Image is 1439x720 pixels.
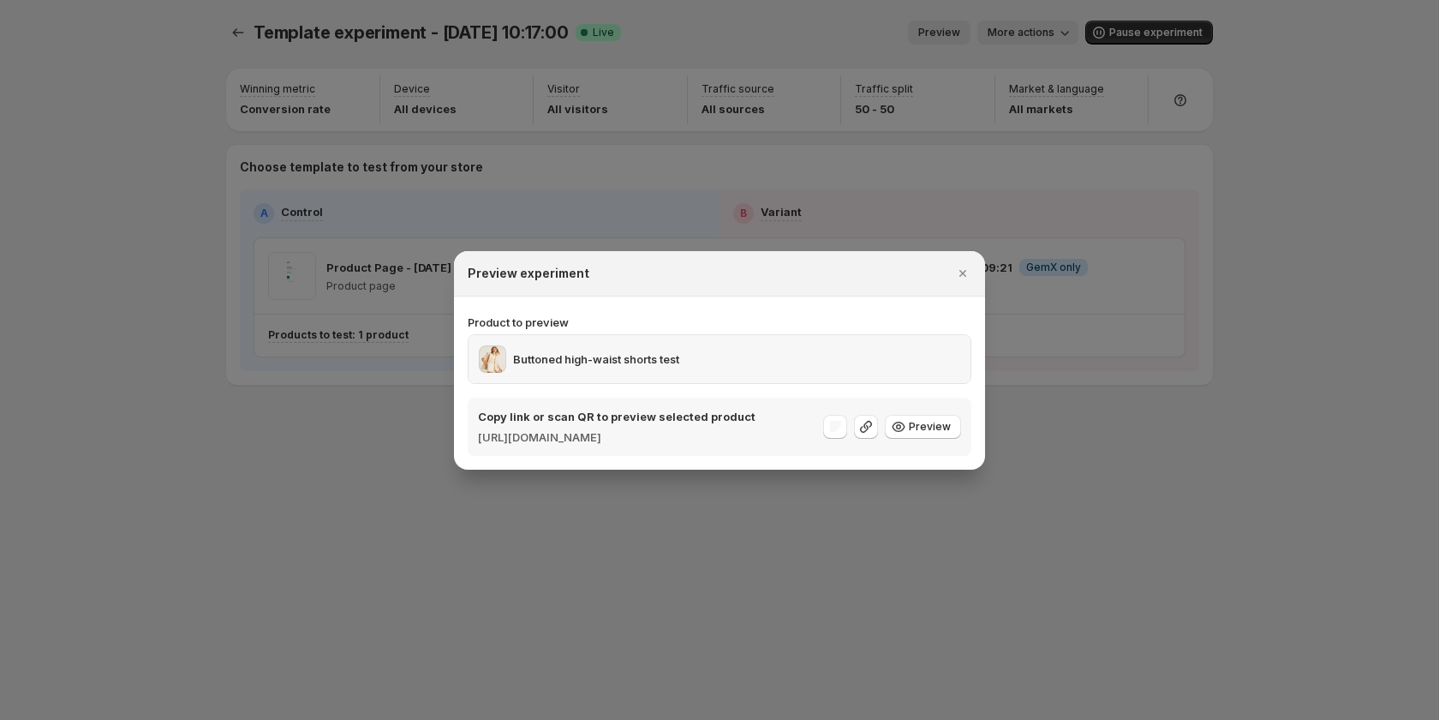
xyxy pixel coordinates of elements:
span: Preview [909,420,951,434]
p: Buttoned high-waist shorts test [513,351,679,368]
p: [URL][DOMAIN_NAME] [478,429,755,446]
h2: Preview experiment [468,265,589,282]
button: Preview [885,415,961,439]
button: Close [951,261,975,285]
p: Copy link or scan QR to preview selected product [478,408,755,425]
img: Buttoned high-waist shorts test [479,345,506,373]
p: Product to preview [468,314,971,331]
